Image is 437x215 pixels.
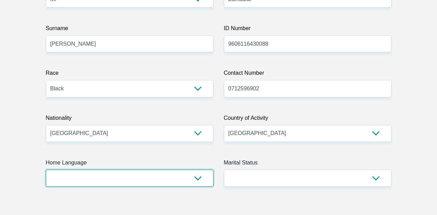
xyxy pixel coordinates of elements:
[46,24,213,35] label: Surname
[46,69,213,80] label: Race
[224,35,392,52] input: ID Number
[224,114,392,125] label: Country of Activity
[224,24,392,35] label: ID Number
[224,69,392,80] label: Contact Number
[224,80,392,97] input: Contact Number
[224,159,392,170] label: Marital Status
[46,35,213,52] input: Surname
[46,159,213,170] label: Home Language
[46,114,213,125] label: Nationality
